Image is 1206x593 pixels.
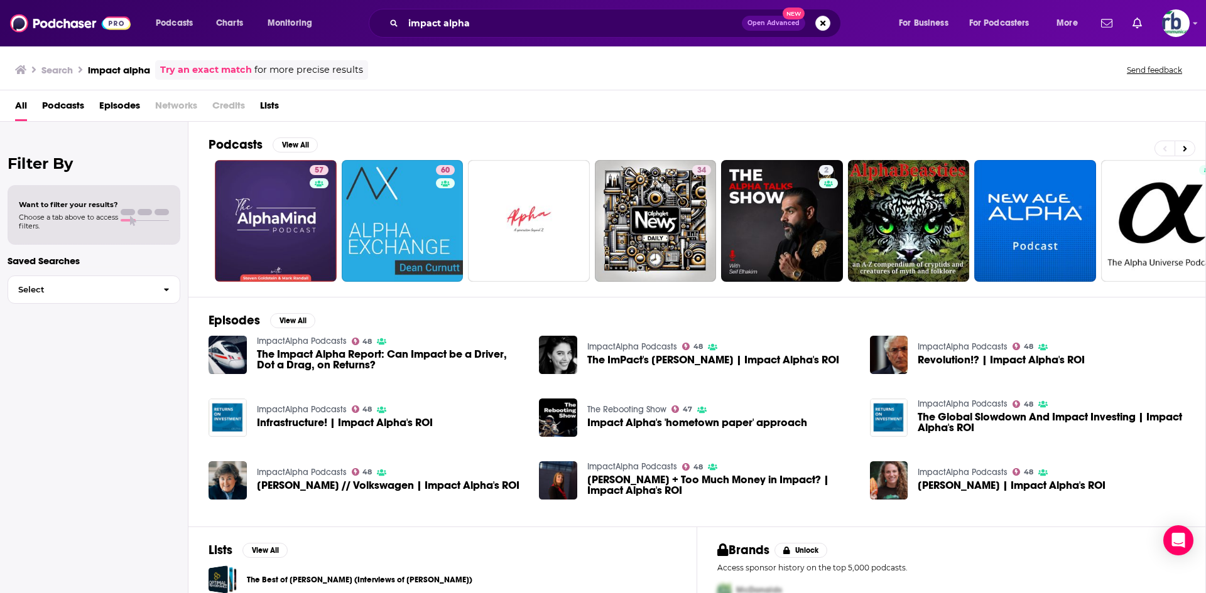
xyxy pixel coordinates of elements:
[352,405,372,413] a: 48
[587,404,666,415] a: The Rebooting Show
[1024,344,1033,350] span: 48
[692,165,711,175] a: 34
[1127,13,1147,34] a: Show notifications dropdown
[216,14,243,32] span: Charts
[436,165,455,175] a: 60
[774,543,828,558] button: Unlock
[260,95,279,121] span: Lists
[242,543,288,558] button: View All
[870,398,908,437] img: The Global Slowdown And Impact Investing | Impact Alpha's ROI
[209,137,263,152] h2: Podcasts
[254,63,363,77] span: for more precise results
[587,461,677,472] a: ImpactAlpha Podcasts
[8,275,180,304] button: Select
[961,13,1048,33] button: open menu
[1163,525,1193,555] div: Open Intercom Messenger
[1162,9,1190,37] span: Logged in as johannarb
[539,336,577,374] a: The ImPact's Abigail Noble | Impact Alpha's ROI
[587,355,839,365] span: The ImPact's [PERSON_NAME] | Impact Alpha's ROI
[257,417,433,428] a: Infrastructure! | Impact Alpha's ROI
[587,417,807,428] a: Impact Alpha's 'hometown paper' approach
[99,95,140,121] a: Episodes
[273,137,318,152] button: View All
[1123,65,1186,75] button: Send feedback
[257,404,347,415] a: ImpactAlpha Podcasts
[352,468,372,476] a: 48
[209,336,247,374] img: The Impact Alpha Report: Can Impact be a Driver, Dot a Drag, on Returns?
[147,13,209,33] button: open menu
[693,344,703,350] span: 48
[342,160,464,282] a: 60
[215,160,337,282] a: 57
[352,338,372,345] a: 48
[88,64,150,76] h3: impact alpha
[257,467,347,478] a: ImpactAlpha Podcasts
[209,398,247,437] img: Infrastructure! | Impact Alpha's ROI
[19,213,118,230] span: Choose a tab above to access filters.
[310,165,329,175] a: 57
[10,11,131,35] img: Podchaser - Follow, Share and Rate Podcasts
[381,9,853,38] div: Search podcasts, credits, & more...
[595,160,717,282] a: 34
[587,341,677,352] a: ImpactAlpha Podcasts
[212,95,245,121] span: Credits
[41,64,73,76] h3: Search
[403,13,742,33] input: Search podcasts, credits, & more...
[1013,343,1033,350] a: 48
[693,464,703,470] span: 48
[918,398,1008,409] a: ImpactAlpha Podcasts
[918,480,1105,491] a: Emily Stone | Impact Alpha's ROI
[8,286,153,294] span: Select
[918,355,1085,365] a: Revolution!? | Impact Alpha's ROI
[697,164,706,177] span: 34
[1013,468,1033,476] a: 48
[1024,402,1033,407] span: 48
[721,160,843,282] a: 2
[747,20,800,26] span: Open Advanced
[259,13,329,33] button: open menu
[824,164,828,177] span: 2
[918,412,1185,433] span: The Global Slowdown And Impact Investing | Impact Alpha's ROI
[15,95,27,121] span: All
[870,336,908,374] img: Revolution!? | Impact Alpha's ROI
[539,461,577,500] img: Nancy Pfund + Too Much Money in Impact? | Impact Alpha's ROI
[362,407,372,412] span: 48
[8,255,180,267] p: Saved Searches
[270,313,315,328] button: View All
[587,355,839,365] a: The ImPact's Abigail Noble | Impact Alpha's ROI
[441,164,450,177] span: 60
[155,95,197,121] span: Networks
[209,313,260,328] h2: Episodes
[819,165,834,175] a: 2
[209,137,318,152] a: PodcastsView All
[918,341,1008,352] a: ImpactAlpha Podcasts
[19,200,118,209] span: Want to filter your results?
[671,405,692,413] a: 47
[42,95,84,121] a: Podcasts
[257,349,524,370] a: The Impact Alpha Report: Can Impact be a Driver, Dot a Drag, on Returns?
[156,14,193,32] span: Podcasts
[1057,14,1078,32] span: More
[257,480,519,491] span: [PERSON_NAME] // Volkswagen | Impact Alpha's ROI
[539,398,577,437] img: Impact Alpha's 'hometown paper' approach
[683,407,692,412] span: 47
[160,63,252,77] a: Try an exact match
[1048,13,1094,33] button: open menu
[1162,9,1190,37] button: Show profile menu
[918,467,1008,478] a: ImpactAlpha Podcasts
[1013,400,1033,408] a: 48
[1096,13,1117,34] a: Show notifications dropdown
[899,14,948,32] span: For Business
[870,461,908,500] img: Emily Stone | Impact Alpha's ROI
[209,542,232,558] h2: Lists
